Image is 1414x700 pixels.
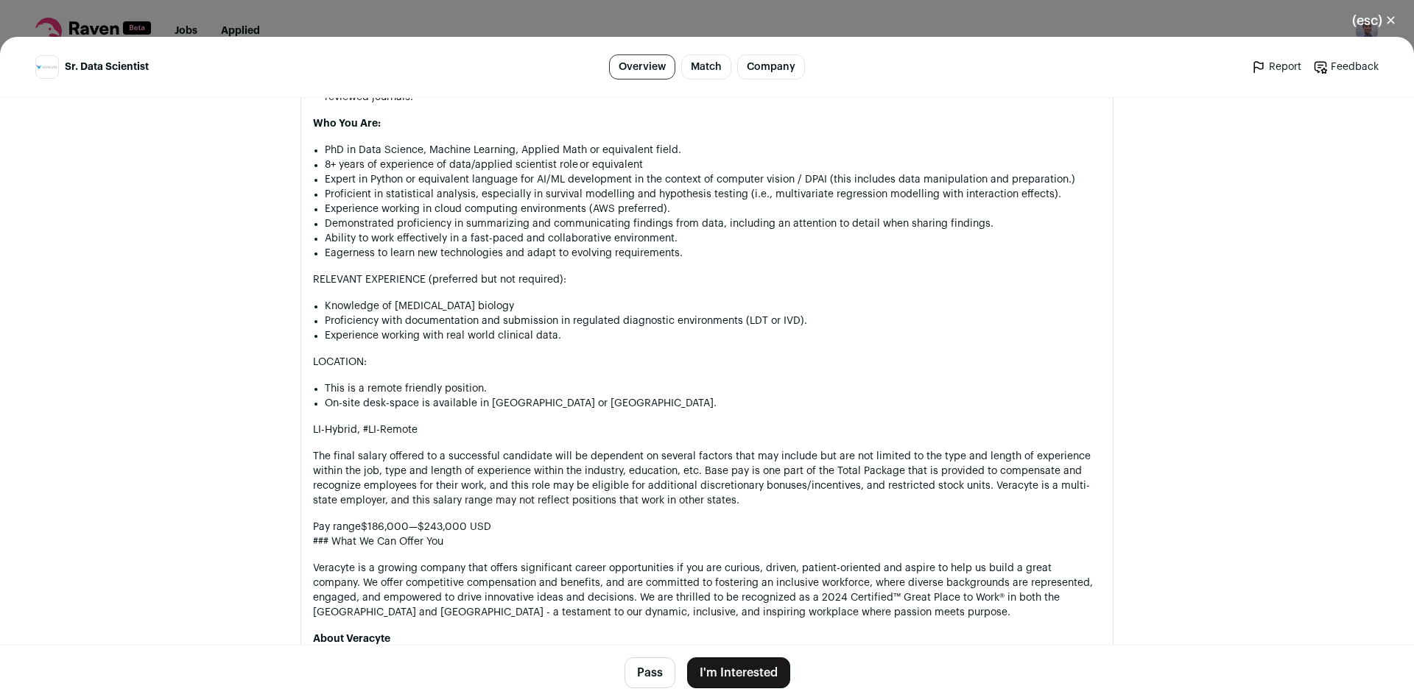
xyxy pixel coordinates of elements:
[36,65,58,69] img: fa6792834cd3d98929db79811cc434c4e2c6e4f35222289ad1f339aa284a6f0d.png
[313,272,1101,287] p: RELEVANT EXPERIENCE (preferred but not required):
[1313,60,1379,74] a: Feedback
[325,231,1101,246] p: Ability to work effectively in a fast-paced and collaborative environment.
[325,172,1101,187] p: Expert in Python or equivalent language for AI/ML development in the context of computer vision /...
[325,158,1101,172] p: 8+ years of experience of data/applied scientist role or equivalent
[325,216,1101,231] p: Demonstrated proficiency in summarizing and communicating findings from data, including an attent...
[325,246,1101,261] p: Eagerness to learn new technologies and adapt to evolving requirements.
[65,60,149,74] span: Sr. Data Scientist
[325,187,1101,202] p: Proficient in statistical analysis, especially in survival modelling and hypothesis testing (i.e....
[313,116,1101,131] h3: Who You Are:
[681,54,731,79] a: Match
[325,143,1101,158] p: PhD in Data Science, Machine Learning, Applied Math or equivalent field.
[609,54,675,79] a: Overview
[737,54,805,79] a: Company
[325,381,1101,396] p: This is a remote friendly position.
[625,657,675,688] button: Pass
[1251,60,1301,74] a: Report
[313,632,1101,646] h3: About Veracyte
[313,449,1101,508] p: The final salary offered to a successful candidate will be dependent on several factors that may ...
[313,355,1101,370] p: LOCATION:
[325,299,1101,314] p: Knowledge of [MEDICAL_DATA] biology
[1334,4,1414,37] button: Close modal
[325,328,1101,343] p: Experience working with real world clinical data.
[687,657,790,688] button: I'm Interested
[313,520,1101,549] p: Pay range$186,000—$243,000 USD ### What We Can Offer You
[325,396,1101,411] p: On-site desk-space is available in [GEOGRAPHIC_DATA] or [GEOGRAPHIC_DATA].
[325,314,1101,328] p: Proficiency with documentation and submission in regulated diagnostic environments (LDT or IVD).
[313,561,1101,620] p: Veracyte is a growing company that offers significant career opportunities if you are curious, dr...
[325,202,1101,216] p: Experience working in cloud computing environments (AWS preferred).
[313,423,1101,437] h1: LI-Hybrid, #LI-Remote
